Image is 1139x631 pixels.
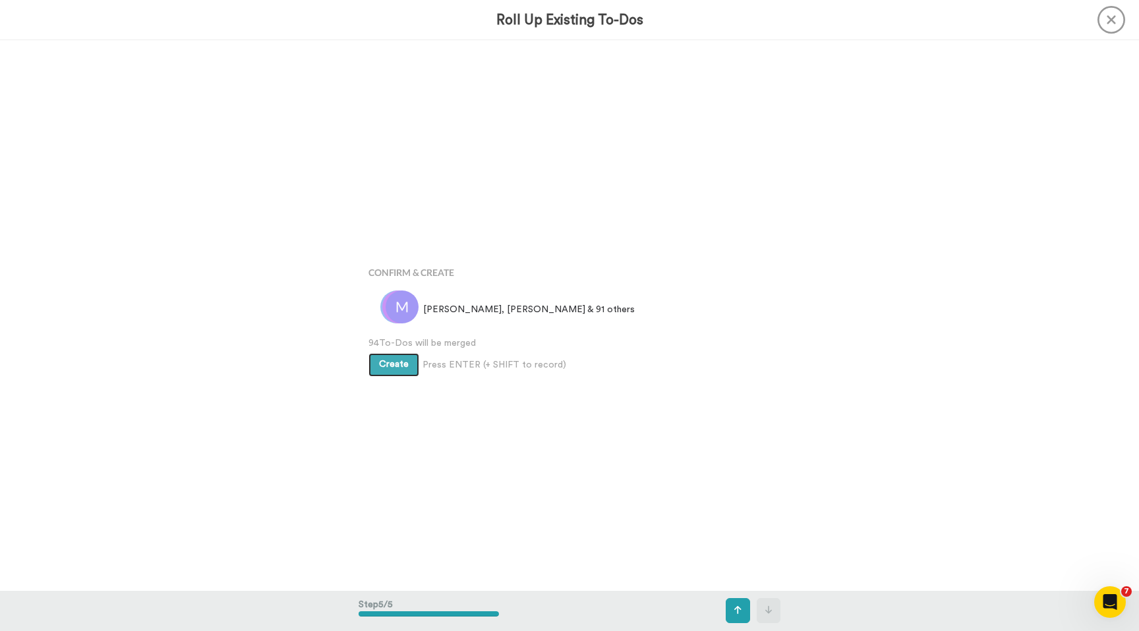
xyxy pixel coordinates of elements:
img: m.png [386,290,419,323]
span: Press ENTER (+ SHIFT to record) [423,358,566,371]
span: 7 [1121,586,1132,597]
iframe: Intercom live chat [1094,586,1126,618]
img: d.png [382,290,415,323]
button: Create [368,353,419,377]
span: [PERSON_NAME], [PERSON_NAME] & 91 others [423,303,635,316]
h3: Roll Up Existing To-Dos [496,13,643,28]
img: b.png [380,290,413,323]
h4: Confirm & Create [368,267,771,277]
span: Create [379,360,409,369]
span: 94 To-Dos will be merged [368,337,771,350]
div: Step 5 / 5 [359,591,499,630]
